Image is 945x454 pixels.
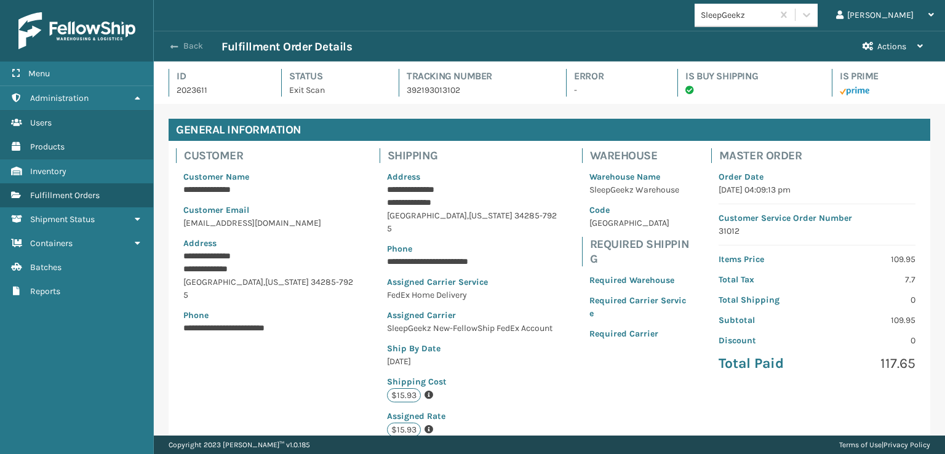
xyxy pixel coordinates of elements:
[183,217,357,229] p: [EMAIL_ADDRESS][DOMAIN_NAME]
[719,314,810,327] p: Subtotal
[719,273,810,286] p: Total Tax
[30,214,95,225] span: Shipment Status
[30,93,89,103] span: Administration
[183,204,357,217] p: Customer Email
[719,212,915,225] p: Customer Service Order Number
[824,314,915,327] p: 109.95
[30,117,52,128] span: Users
[387,410,560,423] p: Assigned Rate
[221,39,352,54] h3: Fulfillment Order Details
[387,242,560,255] p: Phone
[183,309,357,322] p: Phone
[469,210,512,221] span: [US_STATE]
[824,253,915,266] p: 109.95
[184,148,365,163] h4: Customer
[701,9,774,22] div: SleepGeekz
[387,322,560,335] p: SleepGeekz New-FellowShip FedEx Account
[839,436,930,454] div: |
[590,148,696,163] h4: Warehouse
[719,253,810,266] p: Items Price
[289,84,377,97] p: Exit Scan
[28,68,50,79] span: Menu
[589,204,689,217] p: Code
[177,84,259,97] p: 2023611
[30,262,62,273] span: Batches
[407,69,544,84] h4: Tracking Number
[589,183,689,196] p: SleepGeekz Warehouse
[824,273,915,286] p: 7.7
[387,342,560,355] p: Ship By Date
[719,148,923,163] h4: Master Order
[877,41,906,52] span: Actions
[387,172,420,182] span: Address
[387,355,560,368] p: [DATE]
[719,354,810,373] p: Total Paid
[388,148,567,163] h4: Shipping
[589,327,689,340] p: Required Carrier
[30,166,66,177] span: Inventory
[387,388,421,402] p: $15.93
[183,238,217,249] span: Address
[574,84,655,97] p: -
[719,183,915,196] p: [DATE] 04:09:13 pm
[387,375,560,388] p: Shipping Cost
[589,217,689,229] p: [GEOGRAPHIC_DATA]
[169,436,310,454] p: Copyright 2023 [PERSON_NAME]™ v 1.0.185
[719,225,915,237] p: 31012
[387,276,560,289] p: Assigned Carrier Service
[590,237,696,266] h4: Required Shipping
[183,277,263,287] span: [GEOGRAPHIC_DATA]
[407,84,544,97] p: 392193013102
[30,238,73,249] span: Containers
[719,334,810,347] p: Discount
[840,69,930,84] h4: Is Prime
[387,289,560,301] p: FedEx Home Delivery
[719,170,915,183] p: Order Date
[387,210,467,221] span: [GEOGRAPHIC_DATA]
[387,423,421,437] p: $15.93
[824,334,915,347] p: 0
[18,12,135,49] img: logo
[839,440,882,449] a: Terms of Use
[169,119,930,141] h4: General Information
[183,170,357,183] p: Customer Name
[263,277,265,287] span: ,
[387,309,560,322] p: Assigned Carrier
[719,293,810,306] p: Total Shipping
[165,41,221,52] button: Back
[177,69,259,84] h4: Id
[824,293,915,306] p: 0
[883,440,930,449] a: Privacy Policy
[574,69,655,84] h4: Error
[30,141,65,152] span: Products
[685,69,810,84] h4: Is Buy Shipping
[851,31,934,62] button: Actions
[467,210,469,221] span: ,
[824,354,915,373] p: 117.65
[265,277,309,287] span: [US_STATE]
[589,170,689,183] p: Warehouse Name
[589,294,689,320] p: Required Carrier Service
[30,190,100,201] span: Fulfillment Orders
[30,286,60,297] span: Reports
[589,274,689,287] p: Required Warehouse
[289,69,377,84] h4: Status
